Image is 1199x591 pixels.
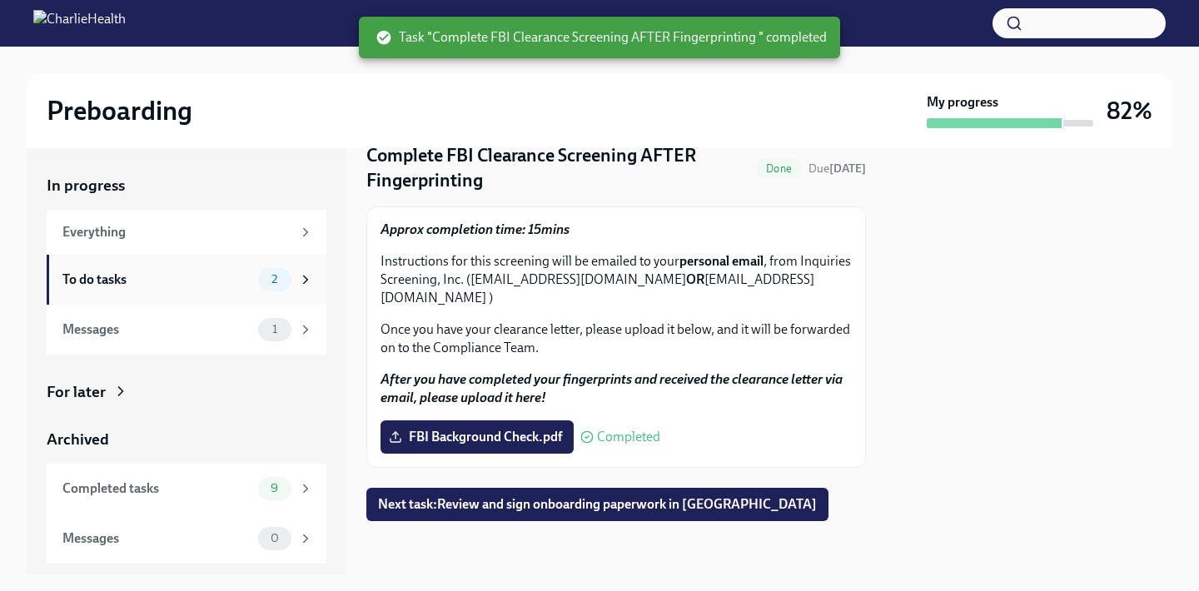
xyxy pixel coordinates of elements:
strong: My progress [927,93,998,112]
p: Instructions for this screening will be emailed to your , from Inquiries Screening, Inc. ([EMAIL_... [381,252,852,307]
div: Messages [62,529,251,548]
h2: Preboarding [47,94,192,127]
span: Task "Complete FBI Clearance Screening AFTER Fingerprinting " completed [376,28,827,47]
a: To do tasks2 [47,255,326,305]
a: Archived [47,429,326,450]
div: To do tasks [62,271,251,289]
a: For later [47,381,326,403]
a: Messages1 [47,305,326,355]
h4: Complete FBI Clearance Screening AFTER Fingerprinting [366,143,749,193]
a: In progress [47,175,326,196]
p: Once you have your clearance letter, please upload it below, and it will be forwarded on to the C... [381,320,852,357]
span: 1 [262,323,287,335]
strong: [DATE] [829,161,866,176]
div: For later [47,381,106,403]
button: Next task:Review and sign onboarding paperwork in [GEOGRAPHIC_DATA] [366,488,828,521]
span: 2 [261,273,287,286]
label: FBI Background Check.pdf [381,420,574,454]
span: FBI Background Check.pdf [392,429,562,445]
span: Completed [597,430,660,444]
a: Everything [47,210,326,255]
a: Messages0 [47,514,326,564]
div: Completed tasks [62,479,251,498]
strong: Approx completion time: 15mins [381,221,570,237]
img: CharlieHealth [33,10,126,37]
strong: personal email [679,253,764,269]
h3: 82% [1107,96,1152,126]
span: 9 [261,482,288,494]
div: Everything [62,223,291,241]
a: Completed tasks9 [47,464,326,514]
strong: OR [686,271,704,287]
div: Messages [62,320,251,339]
span: September 7th, 2025 09:00 [808,161,866,176]
strong: After you have completed your fingerprints and received the clearance letter via email, please up... [381,371,843,405]
span: 0 [261,532,289,544]
span: Next task : Review and sign onboarding paperwork in [GEOGRAPHIC_DATA] [378,496,817,513]
span: Done [756,162,802,175]
span: Due [808,161,866,176]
